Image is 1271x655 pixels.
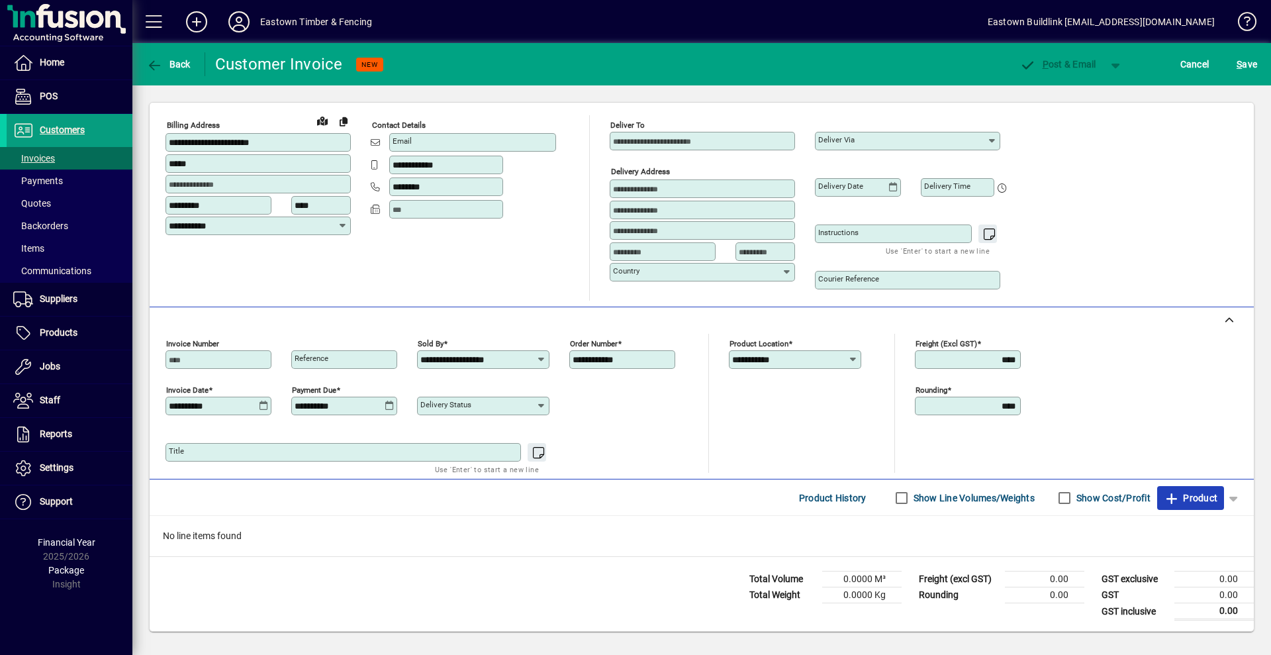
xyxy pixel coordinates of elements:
td: Total Volume [743,572,822,587]
button: Save [1233,52,1260,76]
mat-label: Instructions [818,228,859,237]
mat-label: Reference [295,354,328,363]
label: Show Cost/Profit [1074,491,1151,505]
mat-label: Delivery time [924,181,970,191]
mat-label: Invoice date [166,385,209,395]
button: Cancel [1177,52,1213,76]
span: Financial Year [38,537,95,548]
button: Add [175,10,218,34]
button: Post & Email [1013,52,1103,76]
span: Package [48,565,84,576]
span: Suppliers [40,293,77,304]
td: GST inclusive [1095,603,1174,620]
td: GST exclusive [1095,572,1174,587]
mat-label: Sold by [418,339,444,348]
td: 0.00 [1005,572,1084,587]
span: Back [146,59,191,70]
div: No line items found [150,516,1254,556]
span: ave [1237,54,1257,75]
mat-label: Payment due [292,385,336,395]
span: Support [40,496,73,507]
span: Products [40,327,77,338]
mat-label: Delivery date [818,181,863,191]
span: Quotes [13,198,51,209]
mat-label: Delivery status [420,400,471,409]
mat-label: Freight (excl GST) [916,339,977,348]
a: Support [7,485,132,519]
span: ost & Email [1019,59,1096,70]
td: 0.0000 Kg [822,587,902,603]
mat-label: Deliver via [818,135,855,144]
span: Product [1164,487,1217,509]
td: 0.0000 M³ [822,572,902,587]
span: Staff [40,395,60,405]
a: Staff [7,384,132,417]
a: Knowledge Base [1228,3,1254,46]
span: Cancel [1180,54,1209,75]
td: Rounding [912,587,1005,603]
button: Profile [218,10,260,34]
a: Suppliers [7,283,132,316]
a: Home [7,46,132,79]
button: Product History [794,486,872,510]
a: Reports [7,418,132,451]
td: 0.00 [1174,603,1254,620]
a: Payments [7,170,132,192]
mat-label: Country [613,266,639,276]
div: Eastown Buildlink [EMAIL_ADDRESS][DOMAIN_NAME] [988,11,1215,32]
button: Copy to Delivery address [333,111,354,132]
td: 0.00 [1174,572,1254,587]
span: Invoices [13,153,55,164]
a: Products [7,317,132,350]
mat-label: Product location [730,339,788,348]
mat-label: Rounding [916,385,947,395]
span: Items [13,243,44,254]
td: Total Weight [743,587,822,603]
a: View on map [312,110,333,131]
mat-label: Email [393,136,412,146]
td: 0.00 [1005,587,1084,603]
a: Items [7,237,132,260]
button: Back [143,52,194,76]
span: Customers [40,125,85,135]
mat-label: Title [169,446,184,456]
a: Communications [7,260,132,282]
div: Eastown Timber & Fencing [260,11,372,32]
span: Settings [40,462,73,473]
a: Quotes [7,192,132,215]
span: POS [40,91,58,101]
mat-label: Deliver To [610,121,645,130]
mat-label: Invoice number [166,339,219,348]
span: Backorders [13,221,68,231]
td: GST [1095,587,1174,603]
span: Reports [40,428,72,439]
app-page-header-button: Back [132,52,205,76]
mat-hint: Use 'Enter' to start a new line [886,243,990,258]
span: S [1237,59,1242,70]
a: Invoices [7,147,132,170]
label: Show Line Volumes/Weights [911,491,1035,505]
span: P [1043,59,1049,70]
button: Product [1157,486,1224,510]
a: POS [7,80,132,113]
td: 0.00 [1174,587,1254,603]
span: Jobs [40,361,60,372]
span: Communications [13,266,91,276]
span: Product History [799,487,867,509]
a: Settings [7,452,132,485]
span: Payments [13,176,63,186]
span: Home [40,57,64,68]
mat-label: Courier Reference [818,274,879,283]
span: NEW [361,60,378,69]
a: Jobs [7,350,132,383]
td: Freight (excl GST) [912,572,1005,587]
div: Customer Invoice [215,54,343,75]
mat-hint: Use 'Enter' to start a new line [435,462,539,477]
a: Backorders [7,215,132,237]
mat-label: Order number [570,339,618,348]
